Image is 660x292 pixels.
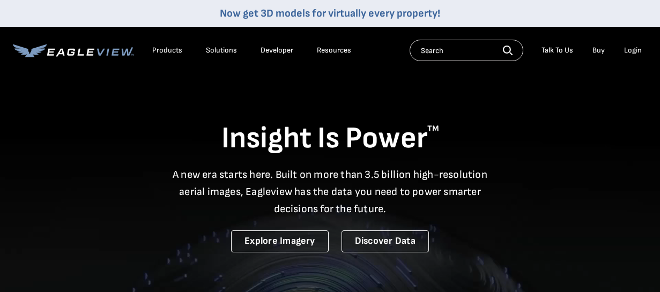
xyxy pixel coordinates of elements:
h1: Insight Is Power [13,120,647,158]
div: Solutions [206,46,237,55]
div: Login [624,46,642,55]
div: Resources [317,46,351,55]
input: Search [410,40,523,61]
sup: TM [427,124,439,134]
div: Products [152,46,182,55]
div: Talk To Us [542,46,573,55]
a: Now get 3D models for virtually every property! [220,7,440,20]
a: Explore Imagery [231,230,329,252]
a: Developer [261,46,293,55]
p: A new era starts here. Built on more than 3.5 billion high-resolution aerial images, Eagleview ha... [166,166,494,218]
a: Buy [592,46,605,55]
a: Discover Data [342,230,429,252]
